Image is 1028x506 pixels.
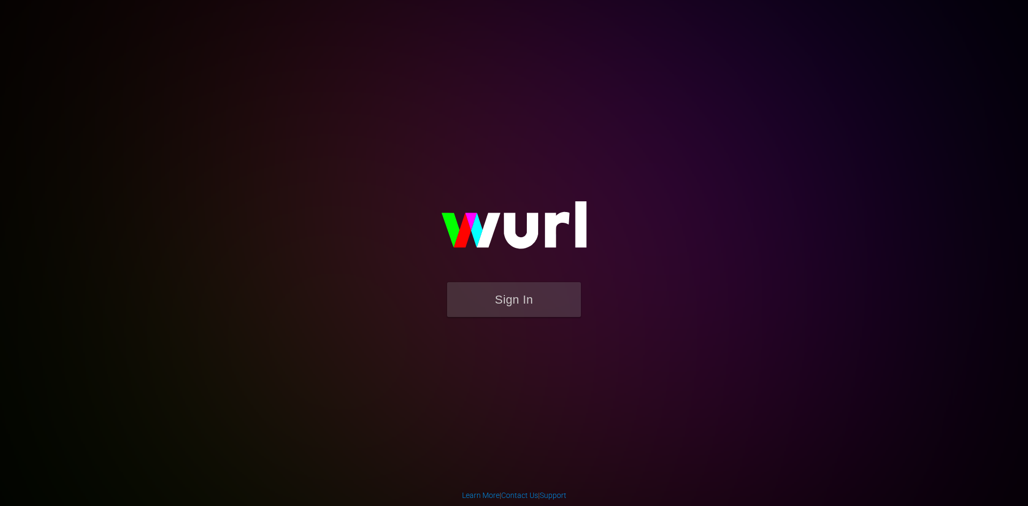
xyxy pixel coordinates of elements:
a: Contact Us [501,491,538,500]
img: wurl-logo-on-black-223613ac3d8ba8fe6dc639794a292ebdb59501304c7dfd60c99c58986ef67473.svg [407,178,621,282]
a: Learn More [462,491,500,500]
a: Support [540,491,566,500]
div: | | [462,490,566,501]
button: Sign In [447,282,581,317]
